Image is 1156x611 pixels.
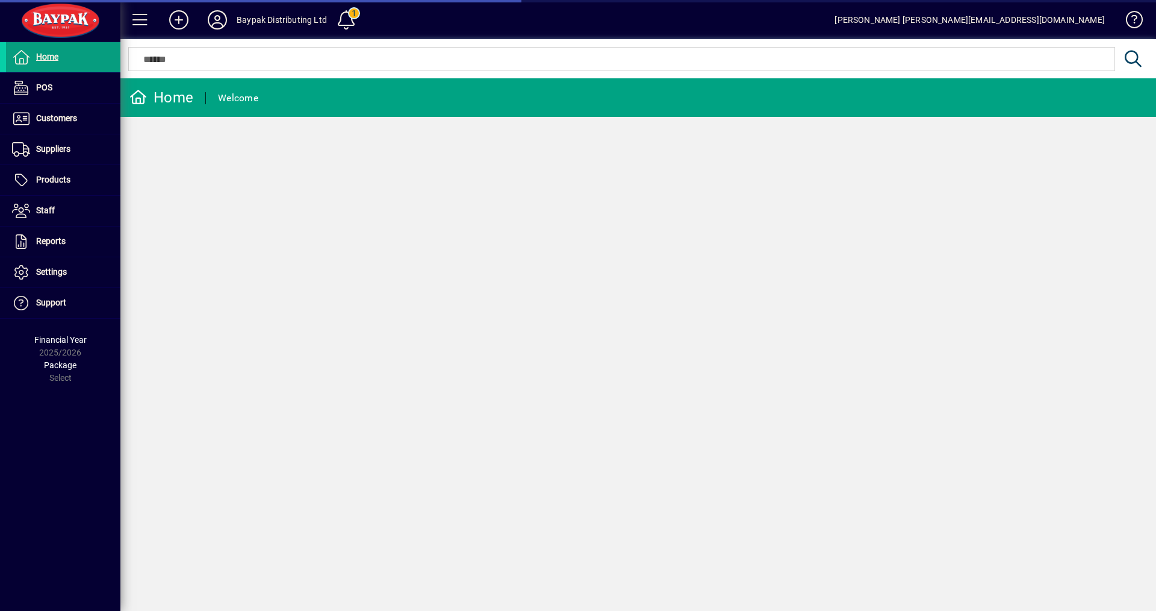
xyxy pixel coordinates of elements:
[36,236,66,246] span: Reports
[36,83,52,92] span: POS
[160,9,198,31] button: Add
[218,89,258,108] div: Welcome
[834,10,1105,30] div: [PERSON_NAME] [PERSON_NAME][EMAIL_ADDRESS][DOMAIN_NAME]
[44,360,76,370] span: Package
[6,104,120,134] a: Customers
[36,144,70,154] span: Suppliers
[6,257,120,287] a: Settings
[36,113,77,123] span: Customers
[6,227,120,257] a: Reports
[36,298,66,307] span: Support
[36,175,70,184] span: Products
[6,196,120,226] a: Staff
[6,288,120,318] a: Support
[6,134,120,164] a: Suppliers
[1117,2,1141,42] a: Knowledge Base
[36,267,67,277] span: Settings
[198,9,237,31] button: Profile
[6,73,120,103] a: POS
[34,335,87,345] span: Financial Year
[6,165,120,195] a: Products
[36,52,58,61] span: Home
[129,88,193,107] div: Home
[237,10,327,30] div: Baypak Distributing Ltd
[36,205,55,215] span: Staff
